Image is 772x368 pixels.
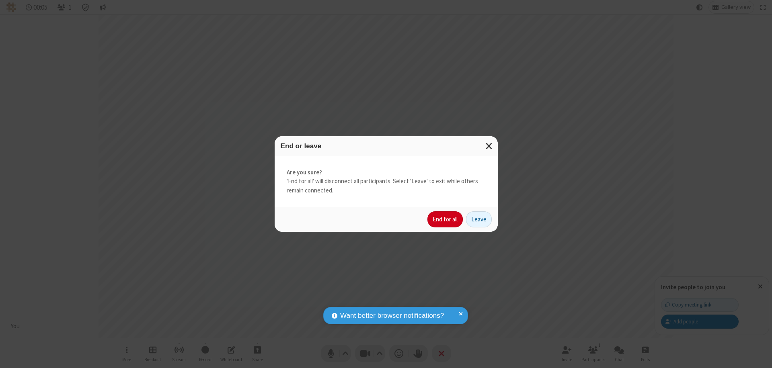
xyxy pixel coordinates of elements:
strong: Are you sure? [287,168,486,177]
button: Close modal [481,136,498,156]
span: Want better browser notifications? [340,311,444,321]
button: Leave [466,211,492,227]
h3: End or leave [281,142,492,150]
div: 'End for all' will disconnect all participants. Select 'Leave' to exit while others remain connec... [275,156,498,207]
button: End for all [427,211,463,227]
